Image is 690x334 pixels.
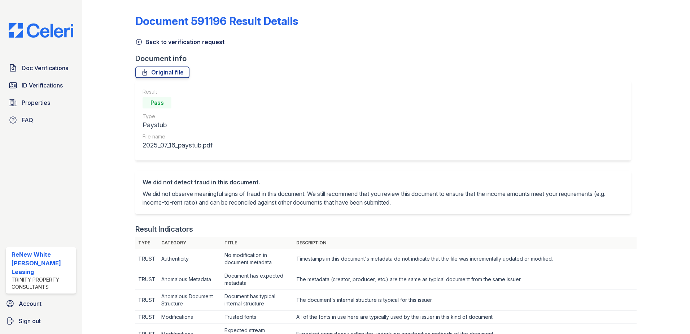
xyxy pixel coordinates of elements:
[222,311,294,324] td: Trusted fonts
[6,78,76,93] a: ID Verifications
[222,290,294,311] td: Document has typical internal structure
[143,133,213,140] div: File name
[158,249,221,269] td: Authenticity
[135,224,193,234] div: Result Indicators
[6,61,76,75] a: Doc Verifications
[143,120,213,130] div: Paystub
[222,269,294,290] td: Document has expected metadata
[143,189,624,207] p: We did not observe meaningful signs of fraud in this document. We still recommend that you review...
[222,237,294,249] th: Title
[293,249,637,269] td: Timestamps in this document's metadata do not indicate that the file was incrementally updated or...
[19,317,41,325] span: Sign out
[135,290,158,311] td: TRUST
[3,296,79,311] a: Account
[143,97,171,108] div: Pass
[143,113,213,120] div: Type
[143,178,624,187] div: We did not detect fraud in this document.
[135,38,224,46] a: Back to verification request
[135,67,189,78] a: Original file
[293,269,637,290] td: The metadata (creator, producer, etc.) are the same as typical document from the same issuer.
[158,237,221,249] th: Category
[3,314,79,328] a: Sign out
[6,113,76,127] a: FAQ
[158,290,221,311] td: Anomalous Document Structure
[135,269,158,290] td: TRUST
[293,311,637,324] td: All of the fonts in use here are typically used by the issuer in this kind of document.
[135,237,158,249] th: Type
[143,88,213,95] div: Result
[293,290,637,311] td: The document's internal structure is typical for this issuer.
[22,98,50,107] span: Properties
[22,64,68,72] span: Doc Verifications
[158,269,221,290] td: Anomalous Metadata
[22,116,33,124] span: FAQ
[143,140,213,150] div: 2025_07_16_paystub.pdf
[293,237,637,249] th: Description
[135,249,158,269] td: TRUST
[158,311,221,324] td: Modifications
[22,81,63,90] span: ID Verifications
[135,53,637,64] div: Document info
[135,311,158,324] td: TRUST
[6,95,76,110] a: Properties
[135,14,298,27] a: Document 591196 Result Details
[222,249,294,269] td: No modification in document metadata
[12,276,73,291] div: Trinity Property Consultants
[12,250,73,276] div: ReNew White [PERSON_NAME] Leasing
[3,23,79,38] img: CE_Logo_Blue-a8612792a0a2168367f1c8372b55b34899dd931a85d93a1a3d3e32e68fde9ad4.png
[19,299,42,308] span: Account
